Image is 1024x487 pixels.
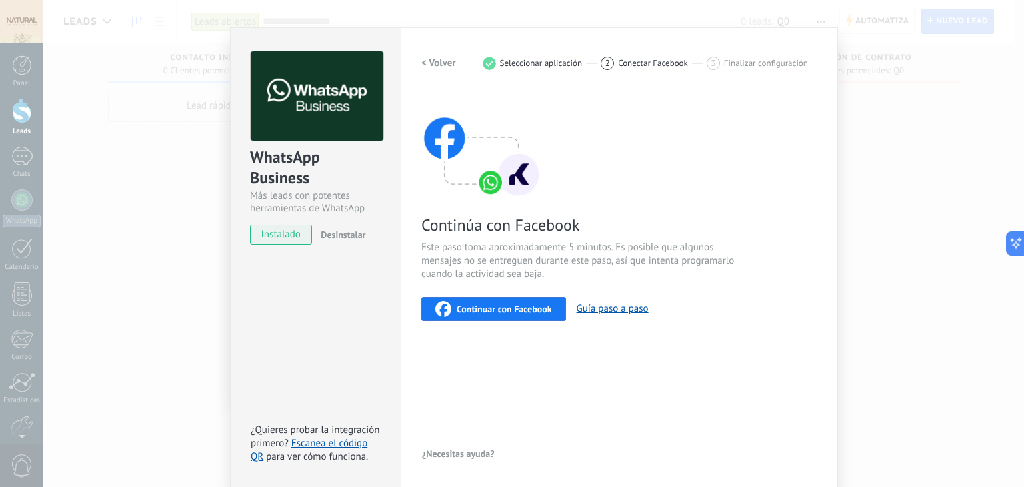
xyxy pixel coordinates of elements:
span: instalado [251,225,311,245]
a: Escanea el código QR [251,437,367,463]
span: Continuar con Facebook [457,304,552,314]
span: 3 [711,57,715,69]
img: logo_main.png [251,51,383,141]
button: Guía paso a paso [577,302,649,315]
span: 2 [605,57,610,69]
span: Seleccionar aplicación [500,58,583,68]
button: Continuar con Facebook [421,297,566,321]
h2: < Volver [421,57,456,69]
span: Finalizar configuración [724,58,808,68]
span: ¿Necesitas ayuda? [422,449,495,458]
span: Desinstalar [321,229,365,241]
img: connect with facebook [421,91,541,198]
div: WhatsApp Business [250,147,381,189]
button: Desinstalar [315,225,365,245]
span: Este paso toma aproximadamente 5 minutos. Es posible que algunos mensajes no se entreguen durante... [421,241,739,281]
div: Más leads con potentes herramientas de WhatsApp [250,189,381,215]
span: para ver cómo funciona. [266,450,368,463]
button: < Volver [421,51,456,75]
span: Conectar Facebook [618,58,688,68]
span: ¿Quieres probar la integración primero? [251,424,380,450]
span: Continúa con Facebook [421,215,739,235]
button: ¿Necesitas ayuda? [421,444,495,464]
